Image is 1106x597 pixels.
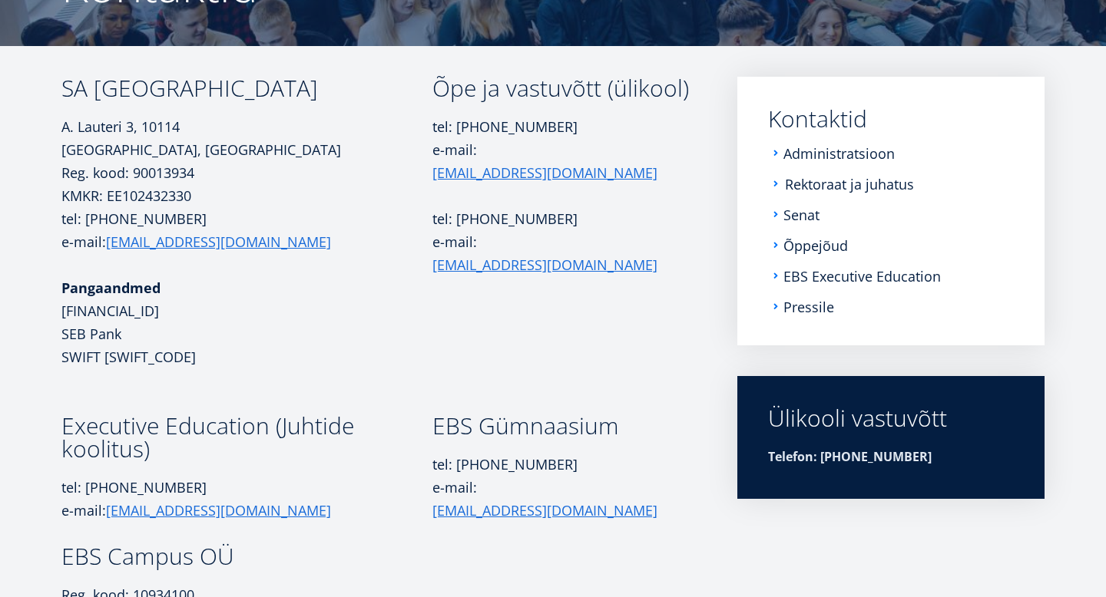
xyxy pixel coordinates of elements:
[785,176,914,192] a: Rektoraat ja juhatus
[783,269,941,284] a: EBS Executive Education
[432,453,693,522] p: tel: [PHONE_NUMBER] e-mail:
[106,230,331,253] a: [EMAIL_ADDRESS][DOMAIN_NAME]
[432,207,693,230] p: tel: [PHONE_NUMBER]
[61,476,432,522] p: tel: [PHONE_NUMBER] e-mail:
[61,276,432,368] p: [FINANCIAL_ID] SEB Pank SWIFT [SWIFT_CODE]
[432,414,693,437] h3: EBS Gümnaasium
[783,146,895,161] a: Administratsioon
[432,115,693,184] p: tel: [PHONE_NUMBER] e-mail:
[783,207,820,223] a: Senat
[783,238,848,253] a: Õppejõud
[61,414,432,460] h3: Executive Education (Juhtide koolitus)
[768,448,932,465] strong: Telefon: [PHONE_NUMBER]
[61,77,432,100] h3: SA [GEOGRAPHIC_DATA]
[61,545,432,568] h3: EBS Campus OÜ
[768,407,1014,430] div: Ülikooli vastuvõtt
[783,299,834,315] a: Pressile
[61,207,432,253] p: tel: [PHONE_NUMBER] e-mail:
[432,230,693,276] p: e-mail:
[106,499,331,522] a: [EMAIL_ADDRESS][DOMAIN_NAME]
[61,184,432,207] p: KMKR: EE102432330
[768,107,1014,130] a: Kontaktid
[432,253,657,276] a: [EMAIL_ADDRESS][DOMAIN_NAME]
[432,499,657,522] a: [EMAIL_ADDRESS][DOMAIN_NAME]
[432,77,693,100] h3: Õpe ja vastuvõtt (ülikool)
[61,279,161,297] strong: Pangaandmed
[432,161,657,184] a: [EMAIL_ADDRESS][DOMAIN_NAME]
[61,115,432,184] p: A. Lauteri 3, 10114 [GEOGRAPHIC_DATA], [GEOGRAPHIC_DATA] Reg. kood: 90013934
